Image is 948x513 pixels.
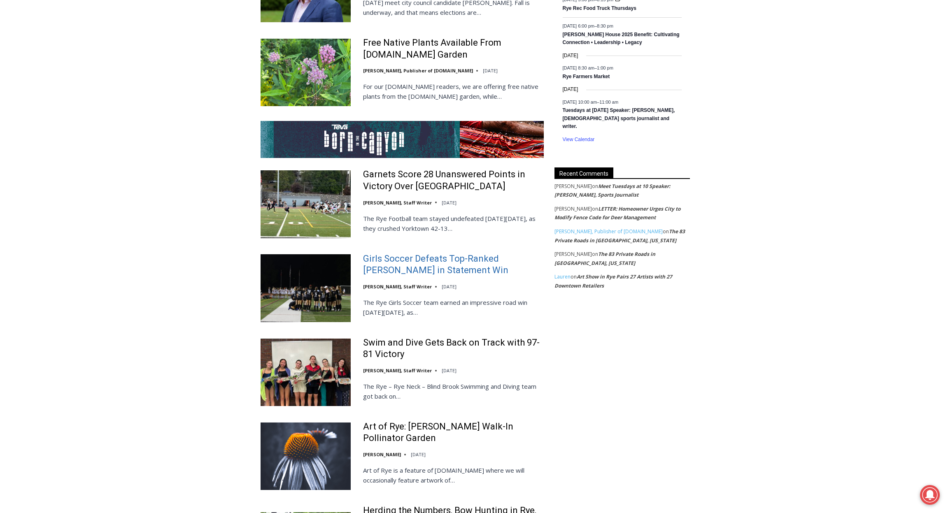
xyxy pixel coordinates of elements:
[208,0,389,80] div: "We would have speakers with experience in local journalism speak to us about their experiences a...
[86,24,119,67] div: Birds of Prey: Falcon and hawk demos
[261,170,351,238] img: Garnets Score 28 Unanswered Points in Victory Over Yorktown
[554,273,571,280] a: Lauren
[86,70,90,78] div: 2
[363,337,544,360] a: Swim and Dive Gets Back on Track with 97-81 Victory
[363,297,544,317] p: The Rye Girls Soccer team earned an impressive road win [DATE][DATE], as…
[563,107,675,130] a: Tuesdays at [DATE] Speaker: [PERSON_NAME], [DEMOGRAPHIC_DATA] sports journalist and writer.
[483,67,498,74] time: [DATE]
[363,214,544,233] p: The Rye Football team stayed undefeated [DATE][DATE], as they crushed Yorktown 42-13…
[563,65,613,70] time: –
[563,23,594,28] span: [DATE] 6:00 pm
[363,200,432,206] a: [PERSON_NAME], Staff Writer
[215,82,382,100] span: Intern @ [DOMAIN_NAME]
[563,32,680,46] a: [PERSON_NAME] House 2025 Benefit: Cultivating Connection • Leadership • Legacy
[554,272,690,290] footer: on
[554,228,685,244] a: The 83 Private Roads in [GEOGRAPHIC_DATA], [US_STATE]
[563,5,636,12] a: Rye Rec Food Truck Thursdays
[554,183,670,199] a: Meet Tuesdays at 10 Speaker: [PERSON_NAME], Sports Journalist
[261,39,351,106] img: Free Native Plants Available From MyRye.com Garden
[0,82,123,102] a: [PERSON_NAME] Read Sanctuary Fall Fest: [DATE]
[7,83,109,102] h4: [PERSON_NAME] Read Sanctuary Fall Fest: [DATE]
[363,283,432,290] a: [PERSON_NAME], Staff Writer
[554,227,690,245] footer: on
[198,80,399,102] a: Intern @ [DOMAIN_NAME]
[563,23,613,28] time: –
[554,273,672,289] a: Art Show in Rye Pairs 27 Artists with 27 Downtown Retailers
[563,99,619,104] time: –
[363,253,544,276] a: Girls Soccer Defeats Top-Ranked [PERSON_NAME] in Statement Win
[597,65,613,70] span: 1:00 pm
[363,67,473,74] a: [PERSON_NAME], Publisher of [DOMAIN_NAME]
[363,381,544,401] p: The Rye – Rye Neck – Blind Brook Swimming and Diving team got back on…
[261,254,351,322] img: Girls Soccer Defeats Top-Ranked Albertus Magnus in Statement Win
[442,367,457,374] time: [DATE]
[554,204,690,222] footer: on
[261,422,351,490] img: Art of Rye: Edith Read Walk-In Pollinator Garden
[563,65,594,70] span: [DATE] 8:30 am
[563,86,578,93] time: [DATE]
[96,70,100,78] div: 6
[554,228,663,235] a: [PERSON_NAME], Publisher of [DOMAIN_NAME]
[442,200,457,206] time: [DATE]
[261,339,351,406] img: Swim and Dive Gets Back on Track with 97-81 Victory
[442,283,457,290] time: [DATE]
[554,205,680,221] a: LETTER: Homeowner Urges City to Modify Fence Code for Deer Management
[554,251,592,258] span: [PERSON_NAME]
[92,70,94,78] div: /
[599,99,618,104] span: 11:00 am
[363,81,544,101] p: For our [DOMAIN_NAME] readers, we are offering free native plants from the [DOMAIN_NAME] garden, ...
[563,137,595,143] a: View Calendar
[411,451,426,457] time: [DATE]
[554,250,690,267] footer: on
[363,465,544,485] p: Art of Rye is a feature of [DOMAIN_NAME] where we will occasionally feature artwork of…
[554,182,690,200] footer: on
[554,167,613,179] span: Recent Comments
[563,74,610,80] a: Rye Farmers Market
[554,183,592,190] span: [PERSON_NAME]
[554,205,592,212] span: [PERSON_NAME]
[363,367,432,374] a: [PERSON_NAME], Staff Writer
[363,451,401,457] a: [PERSON_NAME]
[597,23,613,28] span: 8:30 pm
[363,421,544,444] a: Art of Rye: [PERSON_NAME] Walk-In Pollinator Garden
[363,37,544,60] a: Free Native Plants Available From [DOMAIN_NAME] Garden
[563,99,597,104] span: [DATE] 10:00 am
[554,251,655,267] a: The 83 Private Roads in [GEOGRAPHIC_DATA], [US_STATE]
[563,52,578,60] time: [DATE]
[363,169,544,192] a: Garnets Score 28 Unanswered Points in Victory Over [GEOGRAPHIC_DATA]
